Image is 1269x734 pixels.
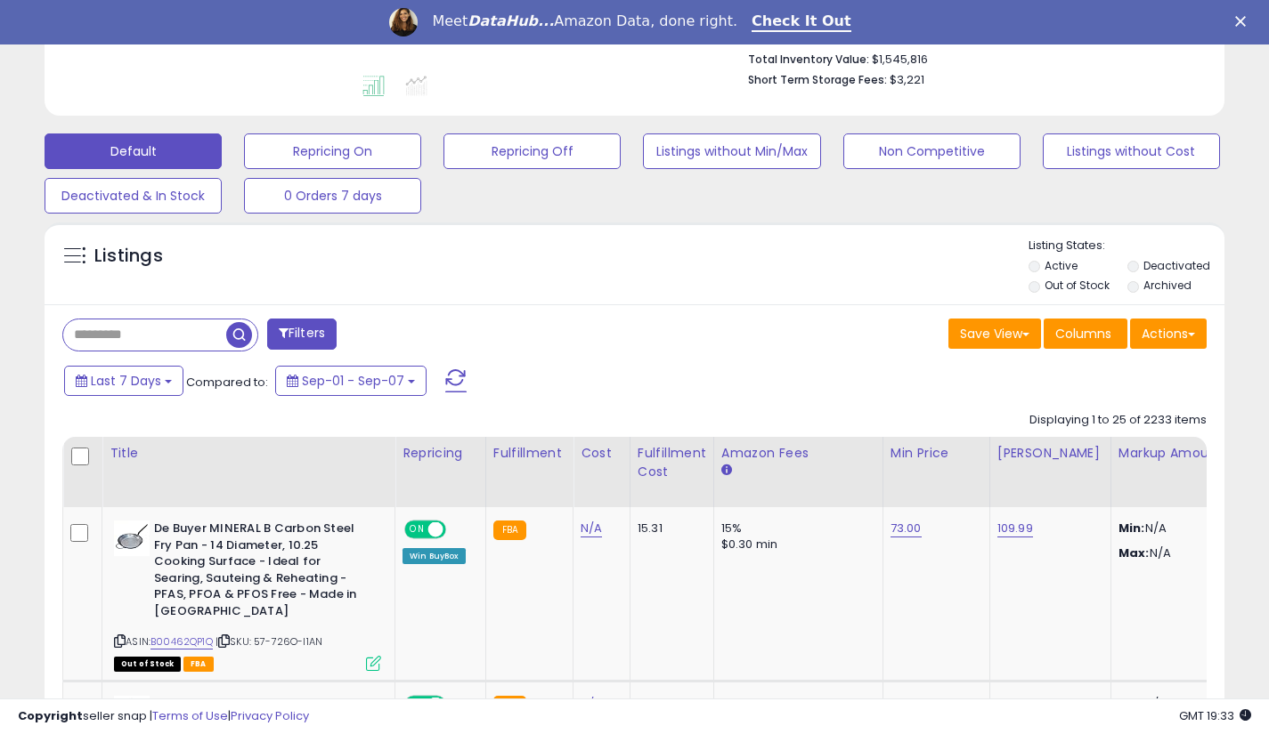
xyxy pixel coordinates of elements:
button: 0 Orders 7 days [244,178,421,214]
button: Deactivated & In Stock [45,178,222,214]
span: OFF [443,522,472,537]
p: N/A [1119,520,1266,536]
img: Profile image for Georgie [389,8,418,36]
span: $3,221 [890,71,924,88]
button: Listings without Min/Max [643,133,820,169]
span: All listings that are currently out of stock and unavailable for purchase on Amazon [114,657,181,672]
label: Deactivated [1143,258,1210,273]
p: Listing States: [1029,238,1224,254]
div: Repricing [403,444,478,463]
div: $0.30 min [721,536,869,553]
div: seller snap | | [18,708,309,725]
h5: Listings [94,244,163,269]
div: Fulfillment [493,444,565,463]
button: Actions [1130,319,1207,349]
label: Archived [1143,278,1192,293]
p: N/A [1119,545,1266,561]
b: Total Inventory Value: [748,52,869,67]
a: B00462QP1Q [150,634,213,649]
div: 15% [721,520,869,536]
i: DataHub... [468,12,554,29]
li: $1,545,816 [748,47,1193,69]
span: | SKU: 57-726O-I1AN [216,634,322,649]
div: Fulfillment Cost [638,444,706,481]
div: Cost [581,444,622,463]
a: 109.99 [997,520,1033,537]
span: 2025-09-15 19:33 GMT [1179,707,1251,724]
div: Close [1235,16,1253,27]
small: Amazon Fees. [721,463,732,479]
strong: Max: [1119,544,1150,561]
div: Displaying 1 to 25 of 2233 items [1029,412,1207,429]
span: Sep-01 - Sep-07 [302,372,404,390]
span: FBA [183,657,214,672]
button: Default [45,133,222,169]
label: Active [1045,258,1078,273]
button: Filters [267,319,337,350]
span: ON [406,522,428,537]
button: Listings without Cost [1043,133,1220,169]
div: Min Price [891,444,982,463]
a: 73.00 [891,520,922,537]
strong: Min: [1119,520,1145,536]
strong: Copyright [18,707,83,724]
label: Out of Stock [1045,278,1110,293]
small: FBA [493,520,526,540]
button: Save View [948,319,1041,349]
button: Last 7 Days [64,366,183,396]
div: ASIN: [114,520,381,669]
a: Check It Out [752,12,851,32]
button: Repricing Off [443,133,621,169]
span: Last 7 Days [91,372,161,390]
a: N/A [581,520,602,537]
button: Sep-01 - Sep-07 [275,366,427,396]
div: Title [110,444,387,463]
div: Amazon Fees [721,444,875,463]
a: Terms of Use [152,707,228,724]
div: Win BuyBox [403,548,466,564]
div: [PERSON_NAME] [997,444,1103,463]
b: Short Term Storage Fees: [748,72,887,87]
span: Columns [1055,325,1111,343]
div: Meet Amazon Data, done right. [432,12,737,30]
b: De Buyer MINERAL B Carbon Steel Fry Pan - 14 Diameter, 10.25 Cooking Surface - Ideal for Searing,... [154,520,370,624]
button: Repricing On [244,133,421,169]
button: Columns [1044,319,1127,349]
img: 31kOFN-9HpL._SL40_.jpg [114,520,150,556]
span: Compared to: [186,374,268,391]
div: 15.31 [638,520,700,536]
button: Non Competitive [843,133,1021,169]
a: Privacy Policy [231,707,309,724]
